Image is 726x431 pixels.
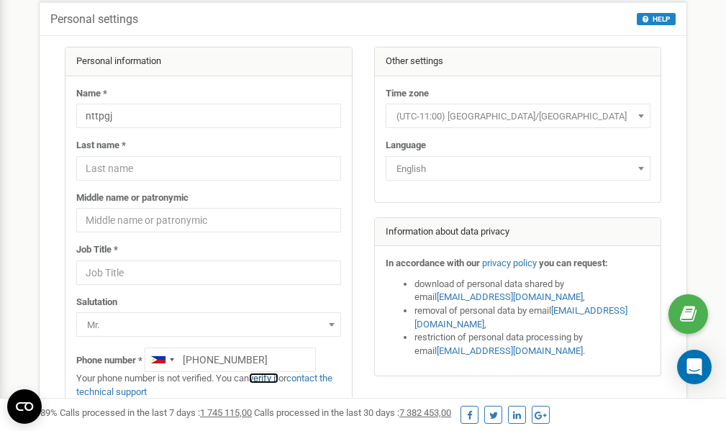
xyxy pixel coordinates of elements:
[539,258,608,268] strong: you can request:
[391,106,645,127] span: (UTC-11:00) Pacific/Midway
[145,348,178,371] div: Telephone country code
[76,243,118,257] label: Job Title *
[76,104,341,128] input: Name
[437,291,583,302] a: [EMAIL_ADDRESS][DOMAIN_NAME]
[76,139,126,153] label: Last name *
[391,159,645,179] span: English
[414,278,650,304] li: download of personal data shared by email ,
[50,13,138,26] h5: Personal settings
[76,208,341,232] input: Middle name or patronymic
[76,87,107,101] label: Name *
[7,389,42,424] button: Open CMP widget
[414,304,650,331] li: removal of personal data by email ,
[60,407,252,418] span: Calls processed in the last 7 days :
[81,315,336,335] span: Mr.
[482,258,537,268] a: privacy policy
[200,407,252,418] u: 1 745 115,00
[76,312,341,337] span: Mr.
[65,47,352,76] div: Personal information
[386,87,429,101] label: Time zone
[76,260,341,285] input: Job Title
[76,354,142,368] label: Phone number *
[414,305,627,330] a: [EMAIL_ADDRESS][DOMAIN_NAME]
[386,156,650,181] span: English
[76,372,341,399] p: Your phone number is not verified. You can or
[677,350,712,384] div: Open Intercom Messenger
[249,373,278,384] a: verify it
[375,47,661,76] div: Other settings
[386,139,426,153] label: Language
[414,331,650,358] li: restriction of personal data processing by email .
[76,373,332,397] a: contact the technical support
[76,296,117,309] label: Salutation
[399,407,451,418] u: 7 382 453,00
[76,191,189,205] label: Middle name or patronymic
[375,218,661,247] div: Information about data privacy
[386,258,480,268] strong: In accordance with our
[637,13,676,25] button: HELP
[145,348,316,372] input: +1-800-555-55-55
[437,345,583,356] a: [EMAIL_ADDRESS][DOMAIN_NAME]
[254,407,451,418] span: Calls processed in the last 30 days :
[386,104,650,128] span: (UTC-11:00) Pacific/Midway
[76,156,341,181] input: Last name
